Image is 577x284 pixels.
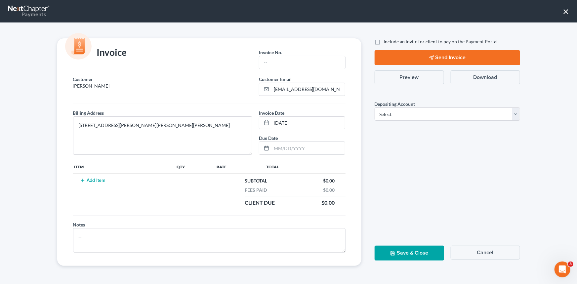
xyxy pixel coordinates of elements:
img: icon-money-cc55cd5b71ee43c44ef0efbab91310903cbf28f8221dba23c0d5ca797e203e98.svg [65,33,92,60]
span: Include an invite for client to pay on the Payment Portal. [384,39,499,44]
div: Invoice [70,46,130,60]
span: Customer Email [259,76,292,82]
span: Invoice No. [259,50,282,55]
button: Add Item [78,178,107,183]
div: Subtotal [242,178,271,184]
input: -- [259,56,345,69]
th: Rate [215,160,261,173]
div: Fees Paid [242,187,270,193]
button: × [563,6,569,17]
th: Qty [175,160,215,173]
th: Total [261,160,345,173]
input: MM/DD/YYYY [271,117,345,129]
div: Payments [8,11,46,18]
input: MM/DD/YYYY [271,142,345,154]
p: [PERSON_NAME] [73,83,253,89]
label: Customer [73,76,93,83]
input: Enter email... [271,83,345,96]
label: Notes [73,221,85,228]
iframe: Intercom live chat [555,262,570,277]
button: Save & Close [375,246,444,261]
div: $0.00 [320,178,338,184]
a: Payments [8,3,50,19]
span: Billing Address [73,110,104,116]
div: $0.00 [318,199,338,207]
span: 3 [568,262,573,267]
button: Preview [375,70,444,84]
div: $0.00 [320,187,338,193]
button: Cancel [451,246,520,260]
span: Invoice Date [259,110,284,116]
span: Depositing Account [375,101,415,107]
button: Download [451,70,520,84]
label: Due Date [259,135,278,142]
button: Send Invoice [375,50,520,65]
th: Item [73,160,176,173]
div: Client Due [242,199,278,207]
